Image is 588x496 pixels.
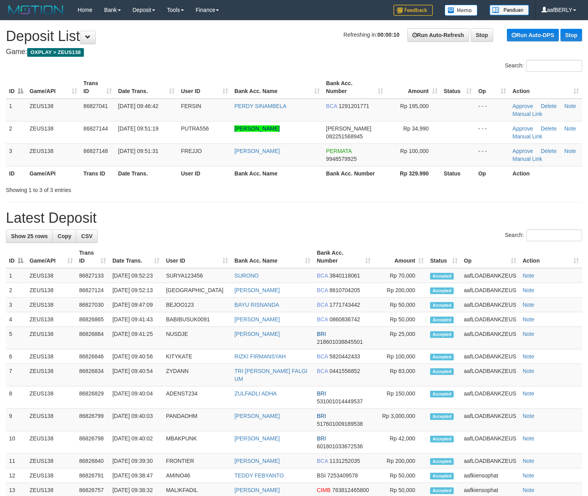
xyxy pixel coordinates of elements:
td: ZEUS138 [26,268,76,283]
td: 86826840 [76,454,109,468]
span: [DATE] 09:51:31 [118,148,158,154]
td: Rp 50,000 [374,312,427,327]
td: aafLOADBANKZEUS [461,386,519,409]
span: Accepted [430,331,454,338]
td: Rp 3,000,000 [374,409,427,431]
a: Note [523,353,534,360]
td: ZEUS138 [26,431,76,454]
th: User ID [178,166,231,181]
img: Button%20Memo.svg [445,5,478,16]
td: Rp 25,000 [374,327,427,349]
td: ZEUS138 [26,144,80,166]
td: aafkiensophat [461,468,519,483]
span: OXPLAY > ZEUS138 [27,48,84,57]
span: Copy 531001014449537 to clipboard [317,398,363,405]
th: Bank Acc. Name [231,166,323,181]
td: Rp 200,000 [374,454,427,468]
span: Accepted [430,436,454,442]
span: Accepted [430,317,454,323]
td: Rp 42,000 [374,431,427,454]
a: Delete [541,148,556,154]
th: Op: activate to sort column ascending [475,76,509,99]
span: Rp 195,000 [400,103,428,109]
span: CSV [81,233,93,239]
td: 9 [6,409,26,431]
a: Stop [471,28,493,42]
td: 5 [6,327,26,349]
th: Rp 329.990 [386,166,441,181]
a: Note [523,316,534,323]
span: [PERSON_NAME] [326,125,371,132]
a: Note [564,148,576,154]
td: 86826799 [76,409,109,431]
td: AMINO46 [163,468,231,483]
td: [DATE] 09:41:43 [109,312,163,327]
td: Rp 83,000 [374,364,427,386]
input: Search: [526,229,582,241]
a: [PERSON_NAME] [234,125,280,132]
td: aafLOADBANKZEUS [461,312,519,327]
span: FREJJO [181,148,202,154]
th: User ID: activate to sort column ascending [163,246,231,268]
td: ZEUS138 [26,468,76,483]
span: Accepted [430,302,454,309]
th: ID: activate to sort column descending [6,76,26,99]
span: Accepted [430,273,454,280]
span: Accepted [430,368,454,375]
td: Rp 200,000 [374,283,427,298]
td: MBAKPUNK [163,431,231,454]
td: [DATE] 09:40:54 [109,364,163,386]
td: 6 [6,349,26,364]
th: Action: activate to sort column ascending [509,76,582,99]
a: ZULFADLI ADHA [234,390,276,397]
a: Approve [512,125,533,132]
td: 8 [6,386,26,409]
span: Copy [58,233,71,239]
td: aafLOADBANKZEUS [461,327,519,349]
h1: Latest Deposit [6,210,582,226]
a: [PERSON_NAME] [234,435,280,442]
td: aafLOADBANKZEUS [461,268,519,283]
th: Amount: activate to sort column ascending [386,76,441,99]
a: Manual Link [512,111,542,117]
td: Rp 100,000 [374,349,427,364]
td: ZEUS138 [26,349,76,364]
span: 86827041 [83,103,108,109]
td: ZEUS138 [26,327,76,349]
th: Trans ID: activate to sort column ascending [76,246,109,268]
td: ADENST234 [163,386,231,409]
td: 86826829 [76,386,109,409]
span: BRI [317,435,326,442]
span: Copy 1131252035 to clipboard [329,458,360,464]
th: Date Trans. [115,166,178,181]
th: Bank Acc. Number [323,166,386,181]
td: aafLOADBANKZEUS [461,283,519,298]
td: - - - [475,121,509,144]
a: [PERSON_NAME] [234,458,280,464]
td: 86826798 [76,431,109,454]
span: BSI [317,472,326,479]
td: ZEUS138 [26,364,76,386]
span: Copy 8610704205 to clipboard [329,287,360,293]
a: Run Auto-DPS [507,29,559,41]
span: BCA [326,103,337,109]
td: aafLOADBANKZEUS [461,298,519,312]
td: [GEOGRAPHIC_DATA] [163,283,231,298]
td: 2 [6,121,26,144]
td: 10 [6,431,26,454]
td: ZEUS138 [26,298,76,312]
span: BCA [317,368,328,374]
a: Stop [560,29,582,41]
td: [DATE] 09:38:47 [109,468,163,483]
td: NUSDJE [163,327,231,349]
span: Copy 1291201771 to clipboard [339,103,369,109]
td: Rp 70,000 [374,268,427,283]
span: Accepted [430,287,454,294]
td: ZEUS138 [26,454,76,468]
div: Showing 1 to 3 of 3 entries [6,183,239,194]
a: Delete [541,103,556,109]
a: Run Auto-Refresh [407,28,469,42]
th: Date Trans.: activate to sort column ascending [109,246,163,268]
a: Note [523,331,534,337]
td: aafLOADBANKZEUS [461,409,519,431]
